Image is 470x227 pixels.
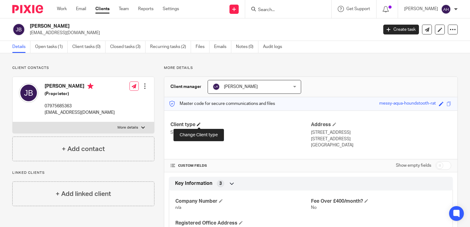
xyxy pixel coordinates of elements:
[379,100,436,107] div: messy-aqua-houndstooth-rat
[45,83,115,91] h4: [PERSON_NAME]
[170,129,311,136] p: Self-employed
[12,23,25,36] img: svg%3E
[175,198,311,205] h4: Company Number
[12,170,154,175] p: Linked clients
[236,41,258,53] a: Notes (0)
[175,180,212,187] span: Key Information
[219,181,222,187] span: 3
[12,41,30,53] a: Details
[45,91,115,97] h5: (Proprietor)
[311,129,451,136] p: [STREET_ADDRESS]
[62,144,105,154] h4: + Add contact
[76,6,86,12] a: Email
[119,6,129,12] a: Team
[257,7,313,13] input: Search
[213,83,220,90] img: svg%3E
[163,6,179,12] a: Settings
[441,4,451,14] img: svg%3E
[396,162,431,169] label: Show empty fields
[170,163,311,168] h4: CUSTOM FIELDS
[72,41,106,53] a: Client tasks (0)
[175,220,311,226] h4: Registered Office Address
[169,101,275,107] p: Master code for secure communications and files
[263,41,287,53] a: Audit logs
[150,41,191,53] a: Recurring tasks (2)
[311,142,451,148] p: [GEOGRAPHIC_DATA]
[45,110,115,116] p: [EMAIL_ADDRESS][DOMAIN_NAME]
[383,25,419,34] a: Create task
[87,83,94,89] i: Primary
[12,5,43,13] img: Pixie
[311,198,446,205] h4: Fee Over £400/month?
[95,6,110,12] a: Clients
[57,6,67,12] a: Work
[346,7,370,11] span: Get Support
[311,136,451,142] p: [STREET_ADDRESS]
[35,41,68,53] a: Open tasks (1)
[30,30,374,36] p: [EMAIL_ADDRESS][DOMAIN_NAME]
[170,121,311,128] h4: Client type
[110,41,145,53] a: Closed tasks (3)
[214,41,231,53] a: Emails
[311,121,451,128] h4: Address
[175,205,181,210] span: n/a
[224,85,258,89] span: [PERSON_NAME]
[117,125,138,130] p: More details
[311,205,317,210] span: No
[12,66,154,70] p: Client contacts
[164,66,458,70] p: More details
[138,6,153,12] a: Reports
[30,23,305,30] h2: [PERSON_NAME]
[196,41,209,53] a: Files
[56,189,111,199] h4: + Add linked client
[404,6,438,12] p: [PERSON_NAME]
[19,83,38,103] img: svg%3E
[45,103,115,109] p: 07975685363
[170,84,201,90] h3: Client manager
